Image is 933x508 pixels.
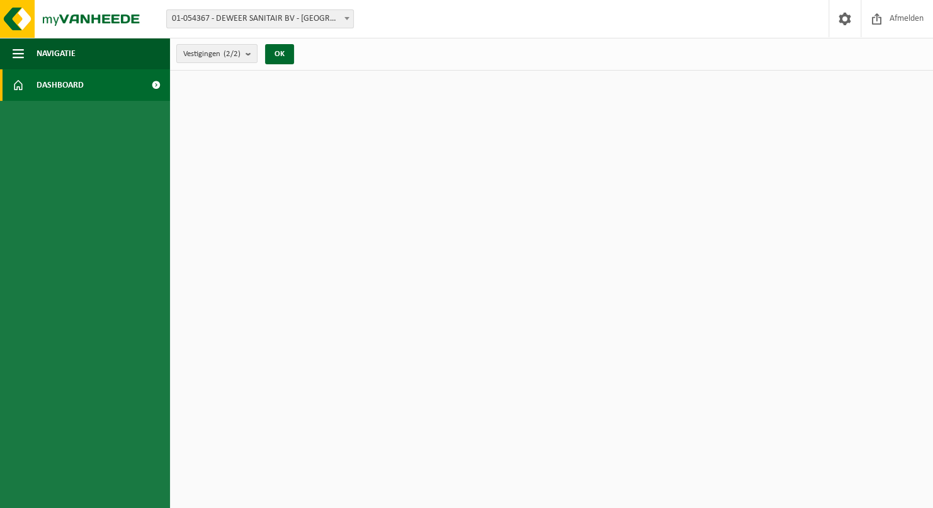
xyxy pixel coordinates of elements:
[265,44,294,64] button: OK
[166,9,354,28] span: 01-054367 - DEWEER SANITAIR BV - VICHTE
[167,10,353,28] span: 01-054367 - DEWEER SANITAIR BV - VICHTE
[183,45,240,64] span: Vestigingen
[223,50,240,58] count: (2/2)
[37,38,76,69] span: Navigatie
[176,44,257,63] button: Vestigingen(2/2)
[37,69,84,101] span: Dashboard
